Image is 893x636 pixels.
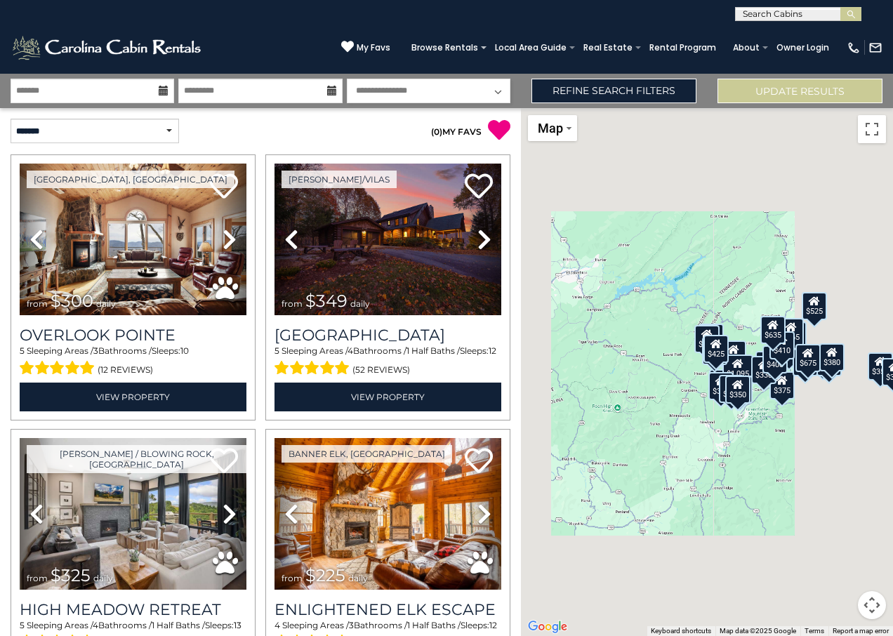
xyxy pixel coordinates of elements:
span: 1 Half Baths / [406,345,460,356]
div: $375 [769,371,795,399]
div: $1,095 [722,355,753,383]
div: Sleeping Areas / Bathrooms / Sleeps: [20,345,246,378]
div: $355 [868,352,893,380]
span: 4 [93,620,98,630]
div: $380 [819,343,845,371]
span: 3 [349,620,354,630]
span: $325 [51,565,91,585]
a: Banner Elk, [GEOGRAPHIC_DATA] [282,445,452,463]
a: View Property [20,383,246,411]
h3: Diamond Creek Lodge [274,326,501,345]
span: 5 [20,345,25,356]
span: $300 [51,291,93,311]
button: Map camera controls [858,591,886,619]
div: $525 [802,292,827,320]
span: $225 [305,565,345,585]
a: [GEOGRAPHIC_DATA], [GEOGRAPHIC_DATA] [27,171,234,188]
div: Sleeping Areas / Bathrooms / Sleeps: [274,345,501,378]
a: About [726,38,767,58]
div: $330 [751,356,776,384]
img: phone-regular-white.png [847,41,861,55]
div: $300 [721,340,746,369]
span: 5 [20,620,25,630]
div: $375 [719,375,744,403]
span: 4 [274,620,280,630]
a: Rental Program [642,38,723,58]
a: (0)MY FAVS [431,126,482,137]
a: Refine Search Filters [531,79,696,103]
span: 5 [274,345,279,356]
span: 12 [489,345,496,356]
img: thumbnail_164433091.jpeg [274,438,501,590]
span: Map data ©2025 Google [720,627,796,635]
button: Keyboard shortcuts [651,626,711,636]
div: $355 [708,372,734,400]
img: thumbnail_163281251.jpeg [274,164,501,315]
span: 13 [234,620,242,630]
a: Enlightened Elk Escape [274,600,501,619]
div: $410 [769,331,795,359]
div: $315 [793,348,818,376]
button: Update Results [717,79,882,103]
a: Add to favorites [465,446,493,477]
img: mail-regular-white.png [868,41,882,55]
div: $400 [755,351,781,379]
a: Report a map error [833,627,889,635]
span: from [282,298,303,309]
a: Real Estate [576,38,640,58]
button: Toggle fullscreen view [858,115,886,143]
span: Map [538,121,563,135]
span: daily [350,298,370,309]
span: 10 [180,345,189,356]
div: $720 [699,324,724,352]
span: 12 [489,620,497,630]
img: thumbnail_163477009.jpeg [20,164,246,315]
a: Local Area Guide [488,38,574,58]
img: White-1-2.png [11,34,205,62]
span: daily [93,573,113,583]
a: [PERSON_NAME] / Blowing Rock, [GEOGRAPHIC_DATA] [27,445,246,473]
div: $285 [694,325,720,353]
img: thumbnail_164745638.jpeg [20,438,246,590]
span: $349 [305,291,348,311]
span: My Favs [357,41,390,54]
span: 3 [93,345,98,356]
a: High Meadow Retreat [20,600,246,619]
a: Overlook Pointe [20,326,246,345]
div: $565 [779,318,804,346]
a: Open this area in Google Maps (opens a new window) [524,618,571,636]
span: 1 Half Baths / [407,620,461,630]
div: $635 [760,316,786,344]
img: Google [524,618,571,636]
a: My Favs [341,40,390,55]
span: from [27,573,48,583]
span: (12 reviews) [98,361,153,379]
div: $675 [795,344,821,372]
span: 4 [348,345,353,356]
a: [PERSON_NAME]/Vilas [282,171,397,188]
button: Change map style [528,115,577,141]
div: $225 [709,369,734,397]
span: 0 [434,126,439,137]
div: $425 [703,335,729,363]
span: ( ) [431,126,442,137]
span: daily [348,573,368,583]
div: $400 [762,345,788,373]
a: Terms (opens in new tab) [805,627,824,635]
a: Browse Rentals [404,38,485,58]
span: (52 reviews) [352,361,410,379]
a: View Property [274,383,501,411]
a: Owner Login [769,38,836,58]
span: from [282,573,303,583]
div: $650 [702,337,727,365]
div: $350 [725,376,750,404]
span: 1 Half Baths / [152,620,205,630]
span: from [27,298,48,309]
span: daily [96,298,116,309]
a: [GEOGRAPHIC_DATA] [274,326,501,345]
a: Add to favorites [465,172,493,202]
